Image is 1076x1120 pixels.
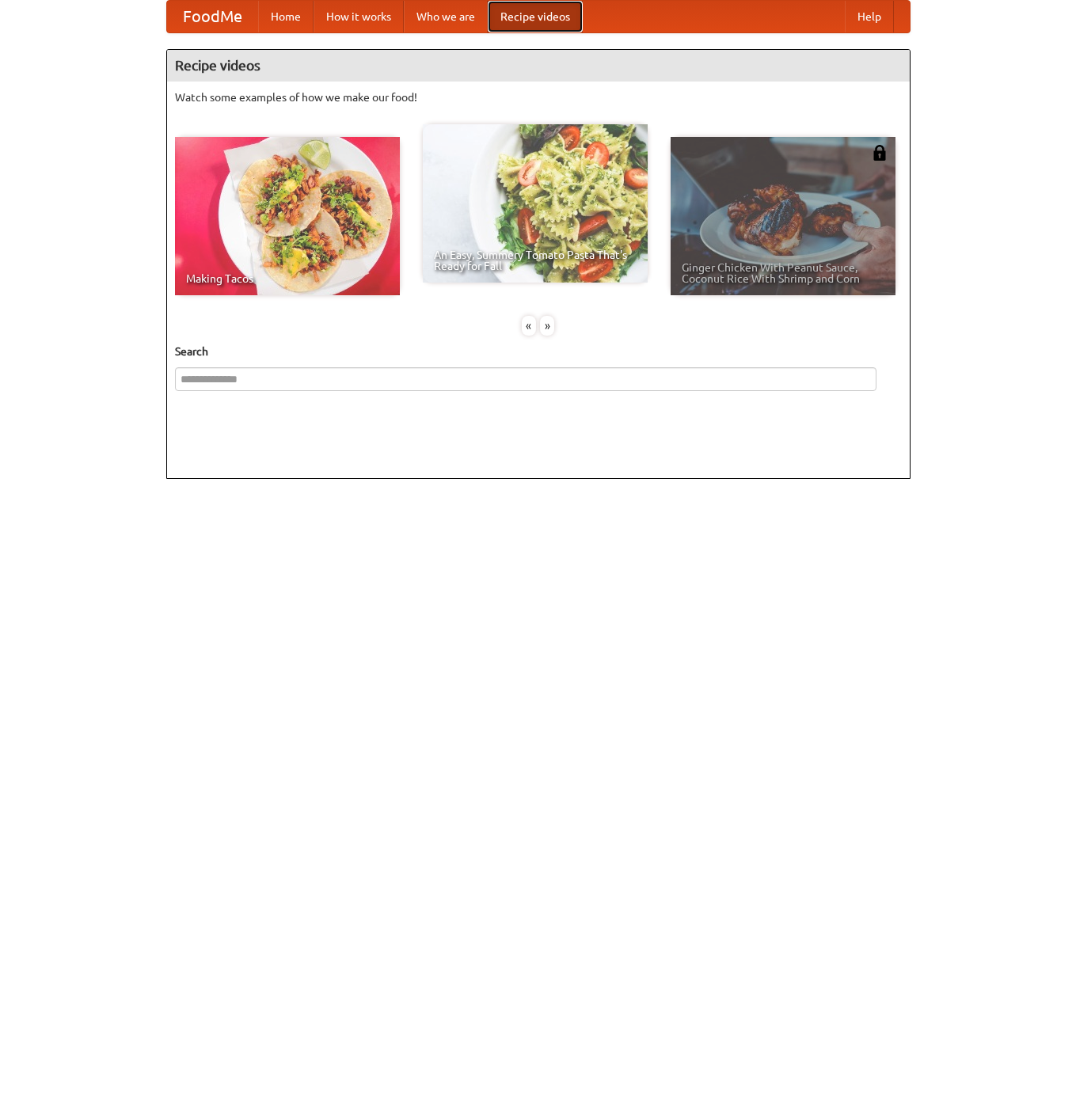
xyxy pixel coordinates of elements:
span: An Easy, Summery Tomato Pasta That's Ready for Fall [434,249,637,271]
a: FoodMe [167,1,258,32]
div: « [522,316,536,336]
a: An Easy, Summery Tomato Pasta That's Ready for Fall [423,124,648,283]
a: Recipe videos [488,1,583,32]
a: Making Tacos [175,137,400,295]
img: 483408.png [872,145,888,161]
a: Home [258,1,314,32]
a: How it works [314,1,404,32]
a: Help [845,1,894,32]
h5: Search [175,344,902,359]
h4: Recipe videos [167,50,910,82]
div: » [540,316,554,336]
span: Making Tacos [186,273,389,284]
p: Watch some examples of how we make our food! [175,89,902,105]
a: Who we are [404,1,488,32]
